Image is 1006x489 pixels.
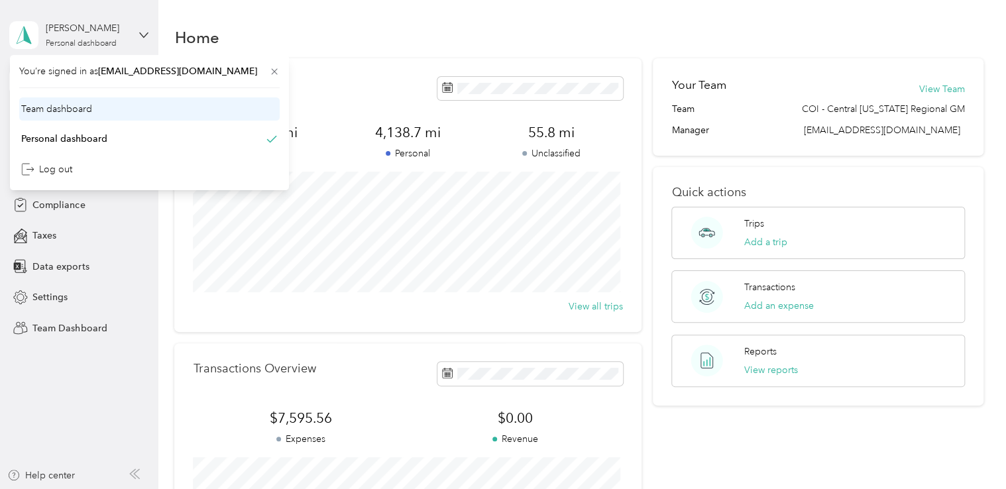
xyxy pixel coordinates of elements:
span: You’re signed in as [19,64,280,78]
span: $0.00 [408,409,623,427]
p: Trips [744,217,764,231]
p: Expenses [193,432,408,446]
span: Data exports [32,260,89,274]
button: View reports [744,363,798,377]
button: Add a trip [744,235,787,249]
span: 55.8 mi [480,123,623,142]
button: View all trips [569,299,623,313]
span: Taxes [32,229,56,243]
p: Unclassified [480,146,623,160]
span: Compliance [32,198,85,212]
p: Transactions Overview [193,362,315,376]
div: Personal dashboard [46,40,117,48]
div: Log out [21,162,72,176]
button: Help center [7,468,75,482]
p: Transactions [744,280,795,294]
iframe: Everlance-gr Chat Button Frame [932,415,1006,489]
span: Team Dashboard [32,321,107,335]
p: Revenue [408,432,623,446]
p: Personal [337,146,480,160]
button: Add an expense [744,299,814,313]
span: [EMAIL_ADDRESS][DOMAIN_NAME] [804,125,960,136]
p: Reports [744,345,777,358]
span: $7,595.56 [193,409,408,427]
span: Team [671,102,694,116]
span: COI - Central [US_STATE] Regional GM [802,102,965,116]
p: Quick actions [671,186,964,199]
div: [PERSON_NAME] [46,21,129,35]
div: Team dashboard [21,102,92,116]
div: Personal dashboard [21,132,107,146]
button: View Team [919,82,965,96]
span: [EMAIL_ADDRESS][DOMAIN_NAME] [98,66,257,77]
h2: Your Team [671,77,726,93]
h1: Home [174,30,219,44]
span: Manager [671,123,708,137]
span: 4,138.7 mi [337,123,480,142]
span: Settings [32,290,68,304]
